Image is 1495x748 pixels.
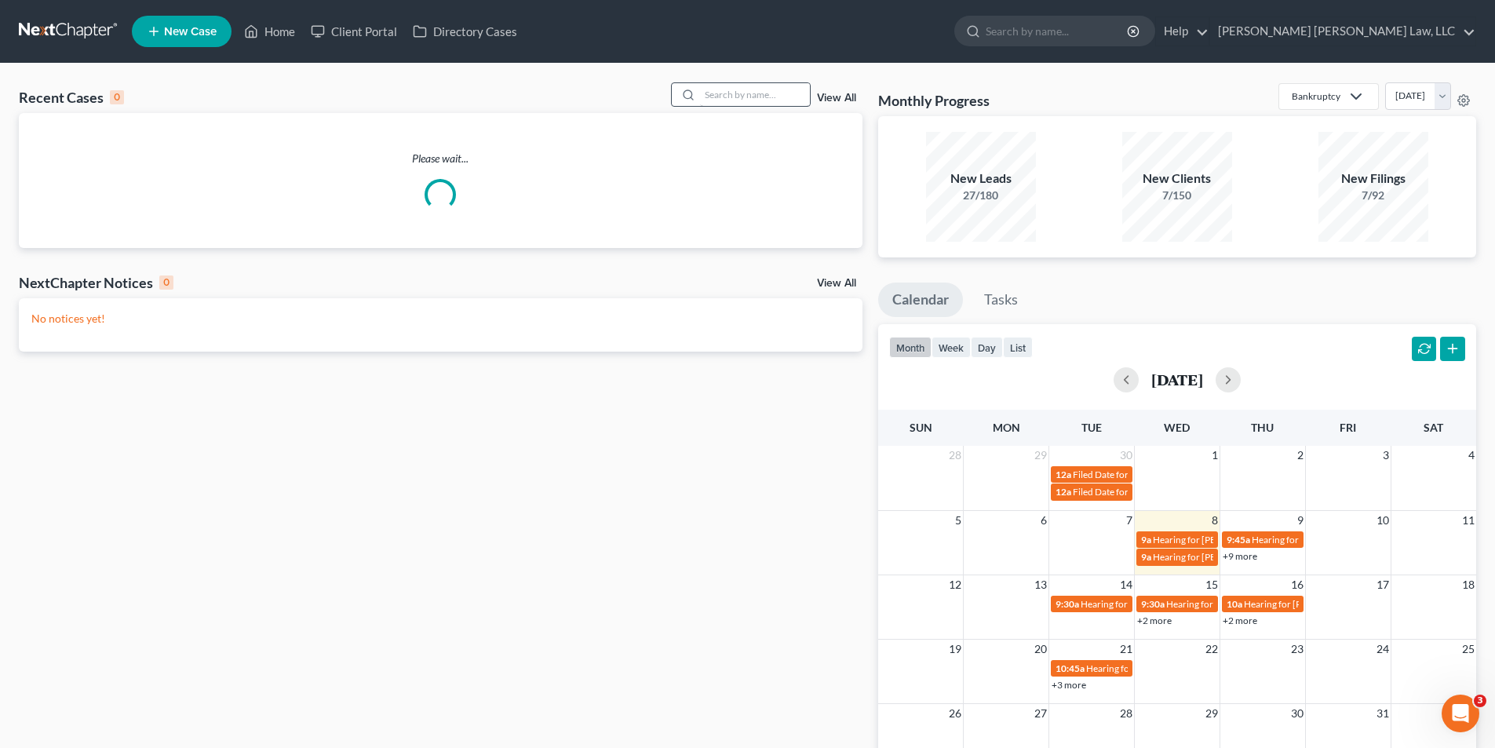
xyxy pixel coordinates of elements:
[1296,511,1305,530] span: 9
[1318,188,1428,203] div: 7/92
[1073,486,1204,498] span: Filed Date for [PERSON_NAME]
[1289,575,1305,594] span: 16
[1244,598,1366,610] span: Hearing for [PERSON_NAME]
[926,188,1036,203] div: 27/180
[1442,695,1479,732] iframe: Intercom live chat
[19,273,173,292] div: NextChapter Notices
[1375,575,1391,594] span: 17
[19,151,862,166] p: Please wait...
[1166,598,1424,610] span: Hearing for [US_STATE] Safety Association of Timbermen - Self I
[1151,371,1203,388] h2: [DATE]
[993,421,1020,434] span: Mon
[1033,640,1048,659] span: 20
[1223,615,1257,626] a: +2 more
[1073,469,1204,480] span: Filed Date for [PERSON_NAME]
[1003,337,1033,358] button: list
[954,511,963,530] span: 5
[164,26,217,38] span: New Case
[236,17,303,46] a: Home
[971,337,1003,358] button: day
[878,283,963,317] a: Calendar
[1375,511,1391,530] span: 10
[1210,511,1220,530] span: 8
[1056,662,1085,674] span: 10:45a
[1164,421,1190,434] span: Wed
[1122,170,1232,188] div: New Clients
[932,337,971,358] button: week
[817,278,856,289] a: View All
[1296,446,1305,465] span: 2
[1052,679,1086,691] a: +3 more
[947,446,963,465] span: 28
[910,421,932,434] span: Sun
[1424,421,1443,434] span: Sat
[1039,511,1048,530] span: 6
[1460,640,1476,659] span: 25
[1141,534,1151,545] span: 9a
[947,640,963,659] span: 19
[926,170,1036,188] div: New Leads
[1125,511,1134,530] span: 7
[1204,575,1220,594] span: 15
[1227,534,1250,545] span: 9:45a
[1081,598,1339,610] span: Hearing for [US_STATE] Safety Association of Timbermen - Self I
[1460,575,1476,594] span: 18
[1375,640,1391,659] span: 24
[1141,598,1165,610] span: 9:30a
[1122,188,1232,203] div: 7/150
[878,91,990,110] h3: Monthly Progress
[1227,598,1242,610] span: 10a
[1375,704,1391,723] span: 31
[1381,446,1391,465] span: 3
[1153,551,1275,563] span: Hearing for [PERSON_NAME]
[1056,486,1071,498] span: 12a
[110,90,124,104] div: 0
[1340,421,1356,434] span: Fri
[889,337,932,358] button: month
[1118,704,1134,723] span: 28
[31,311,850,327] p: No notices yet!
[303,17,405,46] a: Client Portal
[1460,511,1476,530] span: 11
[947,704,963,723] span: 26
[1141,551,1151,563] span: 9a
[1252,534,1374,545] span: Hearing for [PERSON_NAME]
[1118,575,1134,594] span: 14
[970,283,1032,317] a: Tasks
[1223,550,1257,562] a: +9 more
[1056,469,1071,480] span: 12a
[1081,421,1102,434] span: Tue
[1033,704,1048,723] span: 27
[1289,640,1305,659] span: 23
[817,93,856,104] a: View All
[1204,640,1220,659] span: 22
[1086,662,1209,674] span: Hearing for [PERSON_NAME]
[986,16,1129,46] input: Search by name...
[1118,640,1134,659] span: 21
[947,575,963,594] span: 12
[159,275,173,290] div: 0
[1056,598,1079,610] span: 9:30a
[1137,615,1172,626] a: +2 more
[1474,695,1486,707] span: 3
[1251,421,1274,434] span: Thu
[1292,89,1340,103] div: Bankruptcy
[19,88,124,107] div: Recent Cases
[1033,446,1048,465] span: 29
[405,17,525,46] a: Directory Cases
[1289,704,1305,723] span: 30
[1204,704,1220,723] span: 29
[1033,575,1048,594] span: 13
[700,83,810,106] input: Search by name...
[1153,534,1275,545] span: Hearing for [PERSON_NAME]
[1156,17,1209,46] a: Help
[1318,170,1428,188] div: New Filings
[1118,446,1134,465] span: 30
[1467,446,1476,465] span: 4
[1210,446,1220,465] span: 1
[1210,17,1475,46] a: [PERSON_NAME] [PERSON_NAME] Law, LLC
